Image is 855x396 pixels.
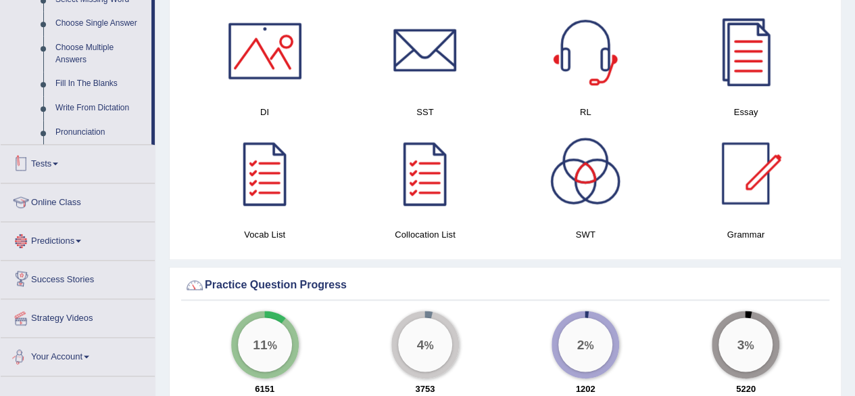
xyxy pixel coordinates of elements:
big: 2 [577,337,585,352]
a: Tests [1,145,155,179]
a: Strategy Videos [1,299,155,333]
div: % [718,317,773,372]
h4: Essay [673,105,819,119]
strong: 3753 [415,384,435,394]
div: % [238,317,292,372]
a: Online Class [1,183,155,217]
h4: SWT [512,227,659,242]
h4: RL [512,105,659,119]
h4: Grammar [673,227,819,242]
big: 11 [253,337,267,352]
strong: 1202 [576,384,595,394]
a: Choose Multiple Answers [49,36,151,72]
h4: Vocab List [191,227,338,242]
a: Fill In The Blanks [49,72,151,96]
a: Success Stories [1,261,155,294]
a: Write From Dictation [49,96,151,120]
big: 4 [416,337,424,352]
strong: 6151 [255,384,274,394]
a: Predictions [1,222,155,256]
a: Your Account [1,338,155,372]
div: % [398,317,452,372]
strong: 5220 [736,384,756,394]
h4: DI [191,105,338,119]
h4: SST [351,105,498,119]
a: Choose Single Answer [49,12,151,36]
h4: Collocation List [351,227,498,242]
div: Practice Question Progress [185,275,826,295]
a: Pronunciation [49,120,151,145]
div: % [558,317,612,372]
big: 3 [737,337,745,352]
